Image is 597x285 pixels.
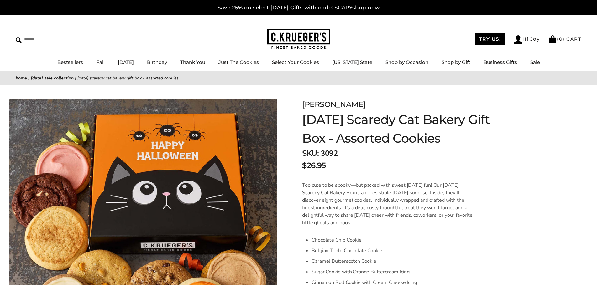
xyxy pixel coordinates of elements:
li: Belgian Triple Chocolate Cookie [312,245,474,256]
a: Just The Cookies [218,59,259,65]
img: Account [514,35,522,44]
img: Search [16,37,22,43]
span: shop now [352,4,380,11]
a: TRY US! [475,33,505,45]
a: [DATE] [118,59,134,65]
a: Shop by Occasion [385,59,428,65]
span: $26.95 [302,160,326,171]
li: Caramel Butterscotch Cookie [312,256,474,267]
a: [US_STATE] State [332,59,372,65]
img: C.KRUEGER'S [267,29,330,49]
li: Chocolate Chip Cookie [312,235,474,245]
span: 3092 [321,148,338,158]
a: Birthday [147,59,167,65]
div: [PERSON_NAME] [302,99,502,110]
a: Sale [530,59,540,65]
a: Thank You [180,59,205,65]
a: Fall [96,59,105,65]
h1: [DATE] Scaredy Cat Bakery Gift Box - Assorted Cookies [302,110,502,148]
a: [DATE] Sale Collection [31,75,74,81]
p: Too cute to be spooky—but packed with sweet [DATE] fun! Our [DATE] Scaredy Cat Bakery Box is an i... [302,181,474,226]
a: Business Gifts [484,59,517,65]
a: Shop by Gift [442,59,470,65]
img: Bag [548,35,557,43]
nav: breadcrumbs [16,74,581,82]
a: (0) CART [548,36,581,42]
a: Hi Joy [514,35,540,44]
span: 0 [559,36,563,42]
span: | [75,75,76,81]
a: Select Your Cookies [272,59,319,65]
li: Sugar Cookie with Orange Buttercream Icing [312,267,474,277]
span: | [28,75,29,81]
input: Search [16,34,90,44]
a: Bestsellers [57,59,83,65]
a: Home [16,75,27,81]
strong: SKU: [302,148,319,158]
a: Save 25% on select [DATE] Gifts with code: SCARYshop now [217,4,380,11]
span: [DATE] Scaredy Cat Bakery Gift Box - Assorted Cookies [77,75,179,81]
